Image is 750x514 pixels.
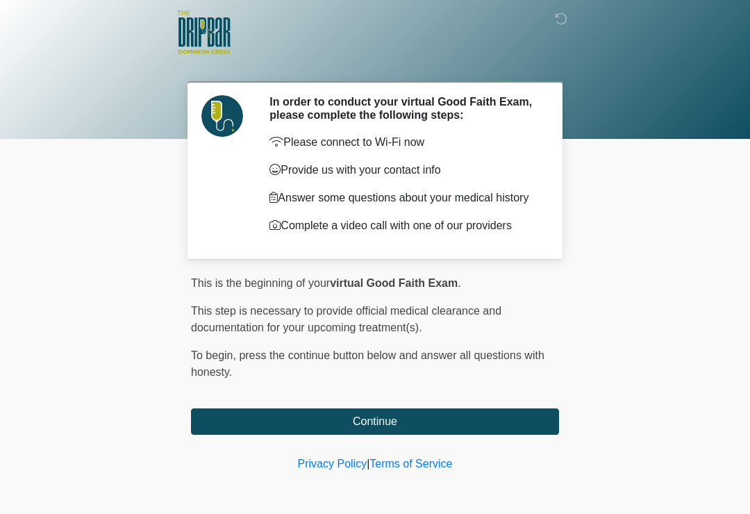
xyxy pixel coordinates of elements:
[191,349,544,378] span: press the continue button below and answer all questions with honesty.
[269,134,538,151] p: Please connect to Wi-Fi now
[269,190,538,206] p: Answer some questions about your medical history
[269,162,538,179] p: Provide us with your contact info
[191,408,559,435] button: Continue
[177,10,231,56] img: The DRIPBaR - San Antonio Dominion Creek Logo
[201,95,243,137] img: Agent Avatar
[191,305,501,333] span: This step is necessary to provide official medical clearance and documentation for your upcoming ...
[191,349,239,361] span: To begin,
[367,458,369,470] a: |
[298,458,367,470] a: Privacy Policy
[458,277,460,289] span: .
[269,95,538,122] h2: In order to conduct your virtual Good Faith Exam, please complete the following steps:
[269,217,538,234] p: Complete a video call with one of our providers
[369,458,452,470] a: Terms of Service
[330,277,458,289] strong: virtual Good Faith Exam
[191,277,330,289] span: This is the beginning of your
